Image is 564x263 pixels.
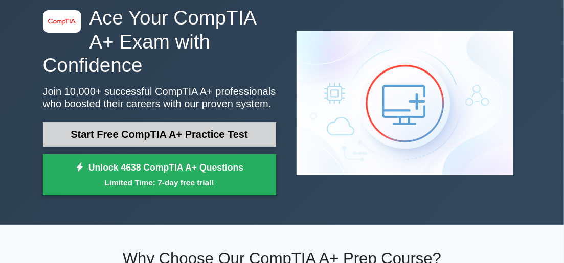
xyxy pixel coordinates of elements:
small: Limited Time: 7-day free trial! [56,177,263,188]
p: Join 10,000+ successful CompTIA A+ professionals who boosted their careers with our proven system. [43,85,276,110]
h1: Ace Your CompTIA A+ Exam with Confidence [43,6,276,77]
a: Start Free CompTIA A+ Practice Test [43,122,276,147]
img: CompTIA A+ Preview [288,23,522,184]
a: Unlock 4638 CompTIA A+ QuestionsLimited Time: 7-day free trial! [43,154,276,195]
